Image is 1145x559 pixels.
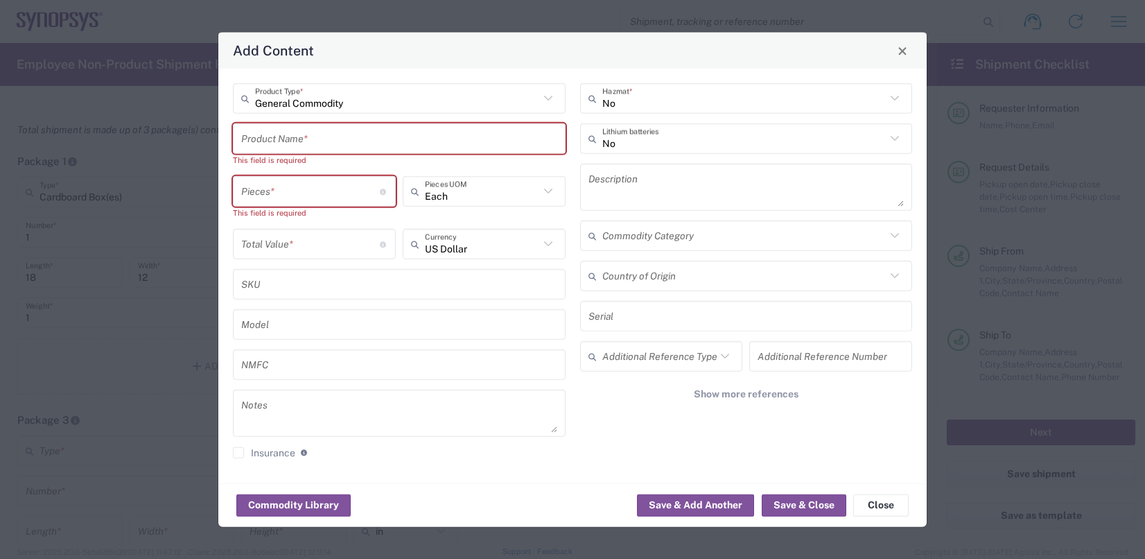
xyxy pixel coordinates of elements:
[233,40,314,60] h4: Add Content
[233,154,566,166] div: This field is required
[762,494,846,516] button: Save & Close
[233,447,295,458] label: Insurance
[233,207,396,219] div: This field is required
[637,494,754,516] button: Save & Add Another
[893,41,912,60] button: Close
[853,494,909,516] button: Close
[694,388,798,401] span: Show more references
[236,494,351,516] button: Commodity Library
